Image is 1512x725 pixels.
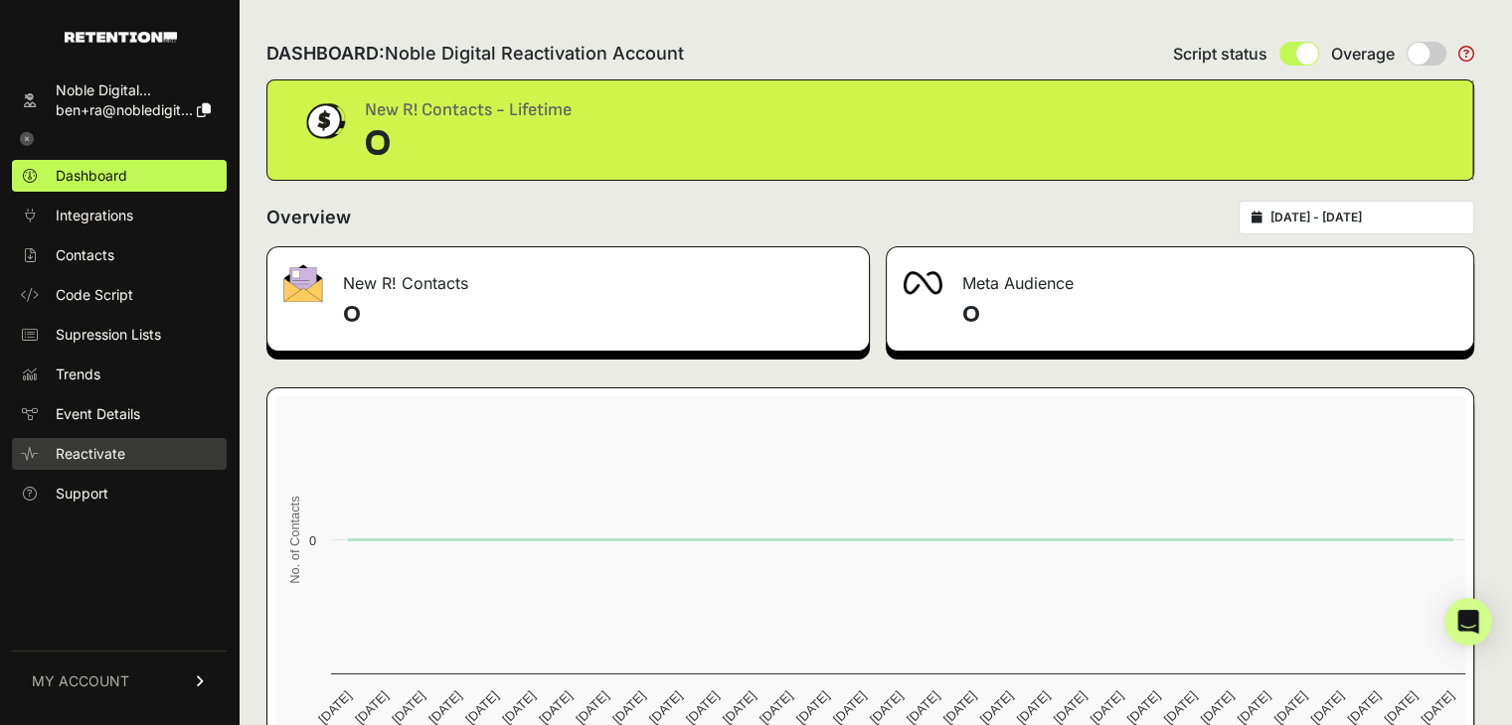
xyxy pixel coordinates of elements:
[365,96,572,124] div: New R! Contacts - Lifetime
[1444,598,1492,646] div: Open Intercom Messenger
[56,206,133,225] span: Integrations
[56,245,114,265] span: Contacts
[12,651,227,711] a: MY ACCOUNT
[32,671,129,691] span: MY ACCOUNT
[56,325,161,345] span: Supression Lists
[56,101,193,118] span: ben+ra@nobledigit...
[12,398,227,430] a: Event Details
[385,43,684,64] span: Noble Digital Reactivation Account
[266,40,684,68] h2: DASHBOARD:
[12,239,227,271] a: Contacts
[962,299,1458,331] h4: 0
[903,271,942,295] img: fa-meta-2f981b61bb99beabf952f7030308934f19ce035c18b003e963880cc3fabeebb7.png
[56,364,100,384] span: Trends
[12,478,227,509] a: Support
[1173,42,1267,66] span: Script status
[12,160,227,192] a: Dashboard
[267,247,869,307] div: New R! Contacts
[343,299,853,331] h4: 0
[12,200,227,231] a: Integrations
[1331,42,1395,66] span: Overage
[12,319,227,351] a: Supression Lists
[65,32,177,43] img: Retention.com
[56,444,125,464] span: Reactivate
[56,80,211,100] div: Noble Digital...
[12,438,227,470] a: Reactivate
[365,124,572,164] div: 0
[56,166,127,186] span: Dashboard
[56,404,140,424] span: Event Details
[12,279,227,311] a: Code Script
[309,533,316,548] text: 0
[12,74,227,126] a: Noble Digital... ben+ra@nobledigit...
[56,285,133,305] span: Code Script
[887,247,1474,307] div: Meta Audience
[299,96,349,146] img: dollar-coin-05c43ed7efb7bc0c12610022525b4bbbb207c7efeef5aecc26f025e68dcafac9.png
[56,484,108,504] span: Support
[287,496,302,583] text: No. of Contacts
[266,204,351,231] h2: Overview
[12,359,227,390] a: Trends
[283,264,323,302] img: fa-envelope-19ae18322b30453b285274b1b8af3d052b27d846a4fbe8435d1a52b978f639a2.png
